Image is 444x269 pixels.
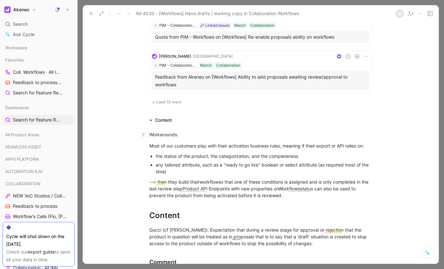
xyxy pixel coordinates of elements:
[159,62,195,69] div: PIM - Collaboration Workflows
[149,210,372,221] div: Content
[13,20,28,28] span: Search
[191,54,233,59] span: · [GEOGRAPHIC_DATA]
[3,103,75,112] div: Dashboards
[3,19,75,29] div: Search
[156,153,372,159] div: the status of the product, the categorization, and the completeness
[3,55,75,65] div: Favorites
[3,78,75,87] a: Feedback to processCOLLABORATION
[5,57,24,63] span: Favorites
[13,203,57,209] span: Feedback to process
[396,10,403,17] div: D
[3,115,75,125] a: Search for Feature Requests
[155,73,366,89] div: Feedback from Akeneo on [Workflows] Ability to add proposals awaiting review/approval to workflows
[3,154,75,166] div: APPS PLATFORM
[216,62,240,69] div: Collaboration
[3,130,75,141] div: All Product Areas
[279,186,300,191] span: Workflows
[159,22,195,29] div: PIM - Collaboration Workflows
[3,167,75,178] div: AUTOMATION & AI
[155,33,366,41] div: Quote from PIM - Workflows on [Workflows] Re-enable proposals ability on workflows
[13,79,63,86] span: Feedback to process
[3,30,75,39] a: Ask Cycle
[13,193,67,199] span: NEW VoC Studios / Collaboration
[149,178,372,199] div: --> then they build their so that one of these conditions is assigned and is only completed in th...
[156,100,181,105] span: Load 10 more
[3,67,75,77] a: Coll. Workflows · All IMs
[6,233,71,248] div: Cycle will shut down on the [DATE].
[3,179,75,188] div: COLLABORATION
[152,54,157,59] img: logo
[3,5,38,14] button: AkeneoAkeneo
[155,116,172,124] div: Content
[5,168,42,175] span: AUTOMATION & AI
[5,131,39,138] span: All Product Areas
[149,142,372,149] div: Most of our customers play with their activation business rules, meaning if their export or API r...
[159,54,191,59] span: [PERSON_NAME]
[5,104,29,111] span: Dashboards
[3,130,75,139] div: All Product Areas
[149,258,372,266] div: Comment
[3,191,75,201] a: NEW VoC Studios / Collaboration
[199,179,218,185] span: workflow
[13,117,61,123] span: Search for Feature Requests
[3,142,75,152] div: SEAMLESS ASSET
[5,156,39,162] span: APPS PLATFORM
[5,44,27,51] span: Workspace
[28,249,55,255] a: export guide
[3,201,75,211] a: Feedback to process
[234,22,246,29] div: March
[136,10,299,17] span: IM-4030 - [Workflows] Have drafts / working copy in Collaboration Workflows
[156,161,372,175] div: any tailored attribute, such as a "ready to go live" boolean or select attribute (as required mos...
[3,88,75,98] a: Search for Feature Requests
[3,212,75,221] a: Workflow's Calls (Flo, [PERSON_NAME], [PERSON_NAME])
[205,22,230,29] div: Linked Issues
[5,180,41,187] span: COLLABORATION
[3,154,75,164] div: APPS PLATFORM
[13,90,63,96] span: Search for Feature Requests
[13,7,29,13] h1: Akeneo
[3,142,75,154] div: SEAMLESS ASSET
[200,62,212,69] div: March
[13,31,34,38] span: Ask Cycle
[346,54,350,59] div: J
[3,43,75,53] div: Workspace
[13,69,64,76] span: Coll. Workflows · All IMs
[5,144,41,150] span: SEAMLESS ASSET
[250,22,274,29] div: Collaboration
[13,213,69,220] span: Workflow's Calls (Flo, [PERSON_NAME], [PERSON_NAME])
[149,98,184,106] button: Load 10 more
[4,6,11,13] img: Akeneo
[3,103,75,125] div: DashboardsSearch for Feature Requests
[3,167,75,176] div: AUTOMATION & AI
[149,226,372,247] div: Gucci (cf [PERSON_NAME]): Expectation that during a review stage for approval or rejection that t...
[6,248,71,264] div: Check our to save all your data in time.
[149,131,372,138] div: Workarounds:
[147,116,174,124] div: Content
